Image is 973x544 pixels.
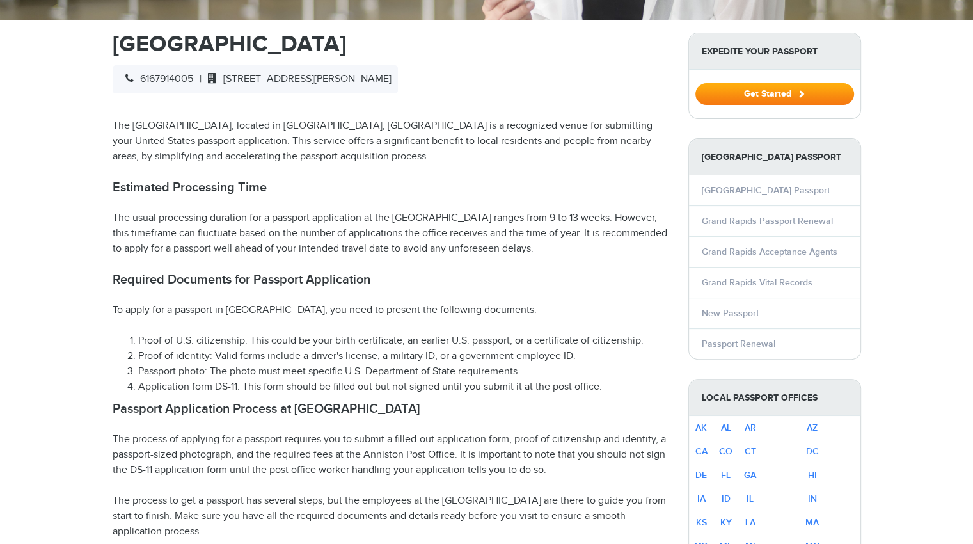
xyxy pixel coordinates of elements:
a: MA [805,517,819,528]
li: Application form DS-11: This form should be filled out but not signed until you submit it at the ... [138,380,669,395]
span: [STREET_ADDRESS][PERSON_NAME] [202,73,392,85]
strong: Expedite Your Passport [689,33,860,70]
li: Passport photo: The photo must meet specific U.S. Department of State requirements. [138,364,669,380]
li: Proof of identity: Valid forms include a driver's license, a military ID, or a government employe... [138,349,669,364]
h2: Estimated Processing Time [113,180,669,195]
a: Get Started [695,88,854,99]
a: AK [695,422,707,433]
a: [GEOGRAPHIC_DATA] Passport [702,185,830,196]
a: IL [747,493,754,504]
a: Passport Renewal [702,339,775,349]
a: LA [745,517,755,528]
a: Grand Rapids Passport Renewal [702,216,833,227]
h2: Passport Application Process at [GEOGRAPHIC_DATA] [113,401,669,417]
a: CT [745,446,756,457]
a: KY [720,517,732,528]
a: AZ [807,422,818,433]
li: Proof of U.S. citizenship: This could be your birth certificate, an earlier U.S. passport, or a c... [138,333,669,349]
p: The usual processing duration for a passport application at the [GEOGRAPHIC_DATA] ranges from 9 t... [113,211,669,257]
strong: [GEOGRAPHIC_DATA] Passport [689,139,860,175]
button: Get Started [695,83,854,105]
a: Grand Rapids Vital Records [702,277,812,288]
h2: Required Documents for Passport Application [113,272,669,287]
a: AR [745,422,756,433]
strong: Local Passport Offices [689,380,860,416]
span: 6167914005 [119,73,193,85]
a: Grand Rapids Acceptance Agents [702,246,837,257]
p: The process to get a passport has several steps, but the employees at the [GEOGRAPHIC_DATA] are t... [113,493,669,540]
div: | [113,65,398,93]
a: FL [721,470,731,481]
a: HI [808,470,817,481]
a: IN [808,493,817,504]
p: The process of applying for a passport requires you to submit a filled-out application form, proo... [113,432,669,478]
a: IA [697,493,706,504]
a: ID [722,493,731,504]
a: DE [695,470,707,481]
a: New Passport [702,308,759,319]
h1: [GEOGRAPHIC_DATA] [113,33,669,56]
a: DC [806,446,819,457]
a: KS [696,517,707,528]
a: GA [744,470,756,481]
a: CO [719,446,732,457]
a: CA [695,446,708,457]
a: AL [721,422,731,433]
p: To apply for a passport in [GEOGRAPHIC_DATA], you need to present the following documents: [113,303,669,318]
p: The [GEOGRAPHIC_DATA], located in [GEOGRAPHIC_DATA], [GEOGRAPHIC_DATA] is a recognized venue for ... [113,118,669,164]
